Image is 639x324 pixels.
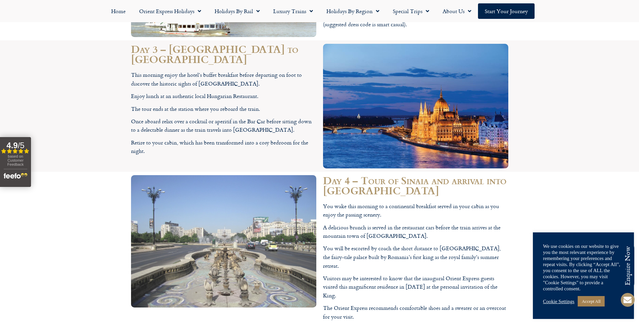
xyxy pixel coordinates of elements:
[478,3,535,19] a: Start your Journey
[131,117,316,134] p: Once aboard relax over a cocktail or aperitif in the Bar Car before sitting down to a delectable ...
[543,298,574,304] a: Cookie Settings
[3,3,636,19] nav: Menu
[323,202,508,219] p: You wake this morning to a continental breakfast served in your cabin as you enjoy the passing sc...
[131,92,316,101] p: Enjoy lunch at an authentic local Hungarian Restaurant.
[131,44,316,64] h2: Day 3 – [GEOGRAPHIC_DATA] to [GEOGRAPHIC_DATA]
[320,3,386,19] a: Holidays by Region
[578,296,605,306] a: Accept All
[436,3,478,19] a: About Us
[323,304,508,321] p: The Orient Express recommends comfortable shoes and a sweater or an overcoat for your visit.
[386,3,436,19] a: Special Trips
[543,243,624,292] div: We use cookies on our website to give you the most relevant experience by remembering your prefer...
[323,244,508,270] p: You will be escorted by coach the short distance to [GEOGRAPHIC_DATA], the fairy-tale palace buil...
[208,3,266,19] a: Holidays by Rail
[323,274,508,300] p: Visitors may be interested to know that the inaugural Orient Express guests visited this magnific...
[131,105,316,114] p: The tour ends at the station where you reboard the train.
[104,3,132,19] a: Home
[131,138,316,156] p: Retire to your cabin, which has been transformed into a cosy bedroom for the night.
[131,71,316,88] p: This morning enjoy the hotel’s buffet breakfast before departing on foot to discover the historic...
[132,3,208,19] a: Orient Express Holidays
[131,175,316,308] img: Istanbul to Paris Bucharest Orient Epxress
[323,175,508,195] h2: Day 4 – Tour of Sinaia and arrival into [GEOGRAPHIC_DATA]
[323,223,508,240] p: A delicious brunch is served in the restaurant cars before the train arrives at the mountain town...
[266,3,320,19] a: Luxury Trains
